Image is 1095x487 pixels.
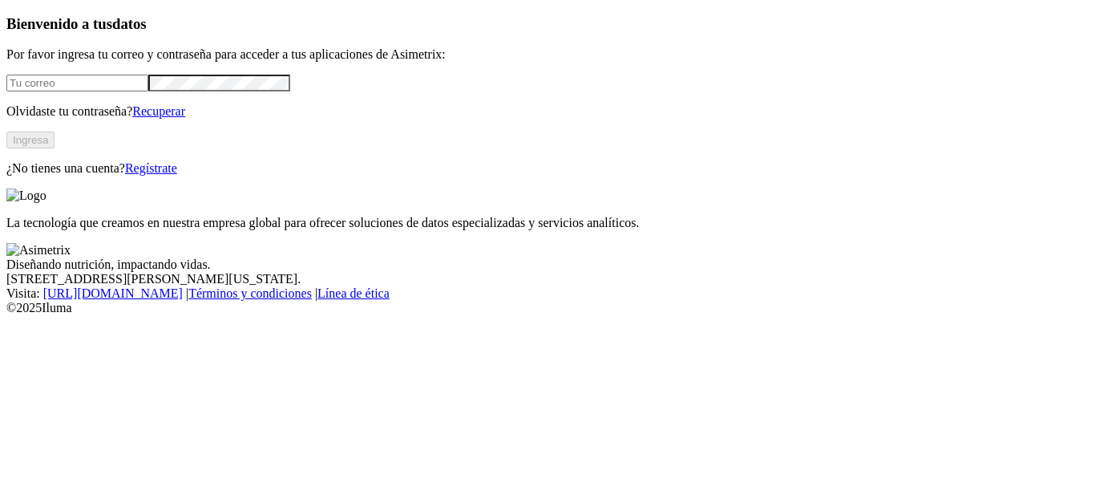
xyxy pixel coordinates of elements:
[6,132,55,148] button: Ingresa
[6,216,1089,230] p: La tecnología que creamos en nuestra empresa global para ofrecer soluciones de datos especializad...
[6,286,1089,301] div: Visita : | |
[6,104,1089,119] p: Olvidaste tu contraseña?
[188,286,312,300] a: Términos y condiciones
[317,286,390,300] a: Línea de ética
[6,189,46,203] img: Logo
[6,75,148,91] input: Tu correo
[112,15,147,32] span: datos
[125,161,177,175] a: Regístrate
[6,258,1089,272] div: Diseñando nutrición, impactando vidas.
[43,286,183,300] a: [URL][DOMAIN_NAME]
[6,301,1089,315] div: © 2025 Iluma
[6,15,1089,33] h3: Bienvenido a tus
[132,104,185,118] a: Recuperar
[6,47,1089,62] p: Por favor ingresa tu correo y contraseña para acceder a tus aplicaciones de Asimetrix:
[6,243,71,258] img: Asimetrix
[6,161,1089,176] p: ¿No tienes una cuenta?
[6,272,1089,286] div: [STREET_ADDRESS][PERSON_NAME][US_STATE].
